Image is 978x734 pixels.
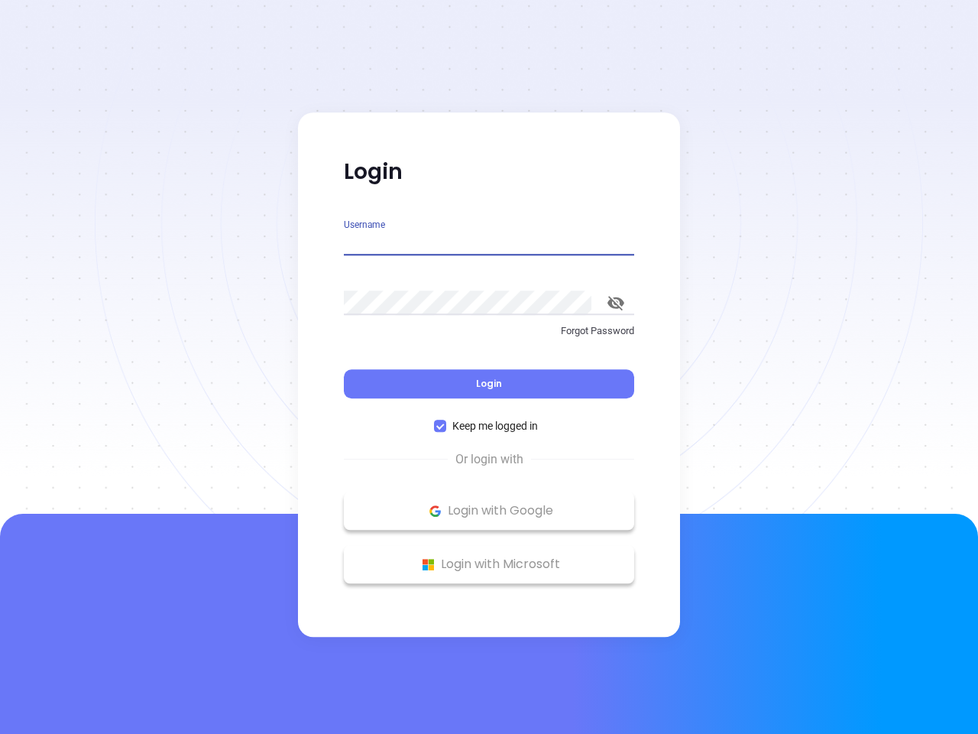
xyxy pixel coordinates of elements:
[344,369,634,398] button: Login
[344,323,634,339] p: Forgot Password
[426,502,445,521] img: Google Logo
[448,450,531,469] span: Or login with
[344,220,385,229] label: Username
[476,377,502,390] span: Login
[344,323,634,351] a: Forgot Password
[446,417,544,434] span: Keep me logged in
[351,553,627,576] p: Login with Microsoft
[351,499,627,522] p: Login with Google
[597,284,634,321] button: toggle password visibility
[419,555,438,574] img: Microsoft Logo
[344,545,634,583] button: Microsoft Logo Login with Microsoft
[344,492,634,530] button: Google Logo Login with Google
[344,158,634,186] p: Login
